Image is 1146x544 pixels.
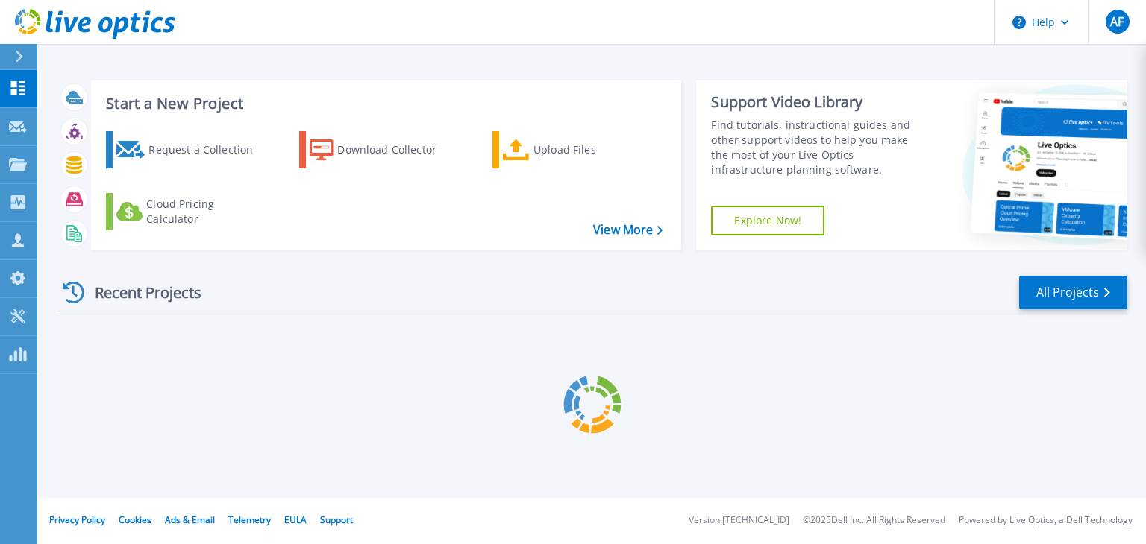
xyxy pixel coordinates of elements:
[146,197,266,227] div: Cloud Pricing Calculator
[711,118,927,177] div: Find tutorials, instructional guides and other support videos to help you make the most of your L...
[284,513,307,526] a: EULA
[593,223,663,237] a: View More
[57,274,222,311] div: Recent Projects
[320,513,353,526] a: Support
[49,513,105,526] a: Privacy Policy
[689,516,789,525] li: Version: [TECHNICAL_ID]
[106,193,272,230] a: Cloud Pricing Calculator
[711,92,927,112] div: Support Video Library
[1110,16,1124,28] span: AF
[228,513,271,526] a: Telemetry
[299,131,466,168] a: Download Collector
[803,516,945,525] li: © 2025 Dell Inc. All Rights Reserved
[106,131,272,168] a: Request a Collection
[533,135,653,165] div: Upload Files
[959,516,1133,525] li: Powered by Live Optics, a Dell Technology
[1019,276,1127,309] a: All Projects
[119,513,151,526] a: Cookies
[165,513,215,526] a: Ads & Email
[492,131,659,168] a: Upload Files
[148,135,268,165] div: Request a Collection
[106,95,663,112] h3: Start a New Project
[337,135,457,165] div: Download Collector
[711,206,824,235] a: Explore Now!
